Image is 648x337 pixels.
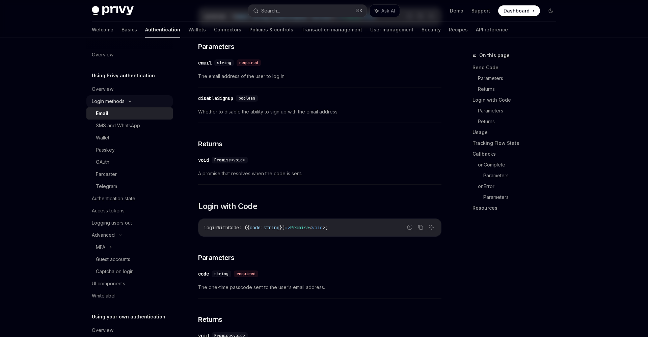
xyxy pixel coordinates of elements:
[86,144,173,156] a: Passkey
[86,324,173,336] a: Overview
[96,109,108,118] div: Email
[86,168,173,180] a: Farcaster
[198,270,209,277] div: code
[92,219,132,227] div: Logging users out
[478,105,562,116] a: Parameters
[478,181,562,192] a: onError
[285,225,290,231] span: =>
[478,116,562,127] a: Returns
[86,265,173,278] a: Captcha on login
[405,223,414,232] button: Report incorrect code
[450,7,463,14] a: Demo
[214,22,241,38] a: Connectors
[96,243,105,251] div: MFA
[96,170,117,178] div: Farcaster
[92,97,125,105] div: Login methods
[198,42,234,51] span: Parameters
[86,107,173,120] a: Email
[86,120,173,132] a: SMS and WhatsApp
[96,267,134,276] div: Captcha on login
[198,283,441,291] span: The one-time passcode sent to the user’s email address.
[96,158,109,166] div: OAuth
[86,156,173,168] a: OAuth
[263,225,279,231] span: string
[96,255,130,263] div: Guest accounts
[198,170,441,178] span: A promise that resolves when the code is sent.
[92,292,115,300] div: Whitelabel
[370,22,413,38] a: User management
[92,231,115,239] div: Advanced
[96,146,115,154] div: Passkey
[234,270,258,277] div: required
[198,108,441,116] span: Whether to disable the ability to sign up with the email address.
[86,180,173,192] a: Telegram
[217,60,231,66] span: string
[122,22,137,38] a: Basics
[198,253,234,262] span: Parameters
[427,223,436,232] button: Ask AI
[545,5,556,16] button: Toggle dark mode
[323,225,325,231] span: >
[309,225,312,231] span: <
[261,225,263,231] span: :
[239,96,255,101] span: boolean
[214,157,245,163] span: Promise<void>
[198,139,222,149] span: Returns
[96,134,109,142] div: Wallet
[471,7,490,14] a: Support
[473,62,562,73] a: Send Code
[198,72,441,80] span: The email address of the user to log in.
[145,22,180,38] a: Authentication
[476,22,508,38] a: API reference
[261,7,280,15] div: Search...
[355,8,362,14] span: ⌘ K
[504,7,530,14] span: Dashboard
[86,278,173,290] a: UI components
[473,138,562,149] a: Tracking Flow State
[86,132,173,144] a: Wallet
[473,149,562,159] a: Callbacks
[279,225,285,231] span: })
[473,95,562,105] a: Login with Code
[92,326,113,334] div: Overview
[214,271,228,277] span: string
[96,182,117,190] div: Telegram
[478,159,562,170] a: onComplete
[86,192,173,205] a: Authentication state
[422,22,441,38] a: Security
[473,127,562,138] a: Usage
[92,72,155,80] h5: Using Privy authentication
[250,225,261,231] span: code
[92,6,134,16] img: dark logo
[198,157,209,163] div: void
[290,225,309,231] span: Promise
[325,225,328,231] span: ;
[92,280,125,288] div: UI components
[416,223,425,232] button: Copy the contents from the code block
[449,22,468,38] a: Recipes
[86,49,173,61] a: Overview
[92,195,135,203] div: Authentication state
[479,51,510,59] span: On this page
[204,225,239,231] span: loginWithCode
[92,313,165,321] h5: Using your own authentication
[381,7,395,14] span: Ask AI
[483,192,562,203] a: Parameters
[478,73,562,84] a: Parameters
[498,5,540,16] a: Dashboard
[86,205,173,217] a: Access tokens
[473,203,562,213] a: Resources
[96,122,140,130] div: SMS and WhatsApp
[92,22,113,38] a: Welcome
[237,59,261,66] div: required
[198,201,257,212] span: Login with Code
[301,22,362,38] a: Transaction management
[198,59,212,66] div: email
[478,84,562,95] a: Returns
[92,207,125,215] div: Access tokens
[188,22,206,38] a: Wallets
[198,315,222,324] span: Returns
[312,225,323,231] span: void
[86,290,173,302] a: Whitelabel
[86,253,173,265] a: Guest accounts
